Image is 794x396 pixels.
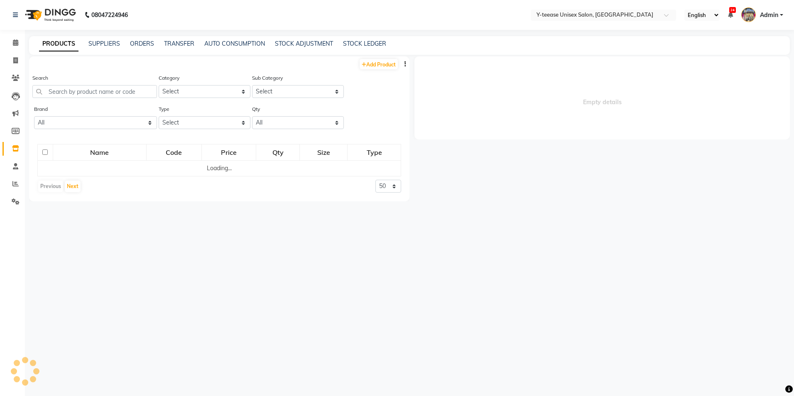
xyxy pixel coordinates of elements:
[159,105,169,113] label: Type
[252,105,260,113] label: Qty
[91,3,128,27] b: 08047224946
[147,145,201,160] div: Code
[275,40,333,47] a: STOCK ADJUSTMENT
[159,74,179,82] label: Category
[39,37,78,51] a: PRODUCTS
[360,59,398,69] a: Add Product
[728,11,733,19] a: 24
[252,74,283,82] label: Sub Category
[38,161,401,176] td: Loading...
[300,145,347,160] div: Size
[729,7,736,13] span: 24
[414,56,790,139] span: Empty details
[88,40,120,47] a: SUPPLIERS
[202,145,255,160] div: Price
[348,145,400,160] div: Type
[65,181,81,192] button: Next
[32,74,48,82] label: Search
[164,40,194,47] a: TRANSFER
[54,145,146,160] div: Name
[32,85,157,98] input: Search by product name or code
[130,40,154,47] a: ORDERS
[741,7,756,22] img: Admin
[257,145,299,160] div: Qty
[204,40,265,47] a: AUTO CONSUMPTION
[34,105,48,113] label: Brand
[343,40,386,47] a: STOCK LEDGER
[760,11,778,20] span: Admin
[21,3,78,27] img: logo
